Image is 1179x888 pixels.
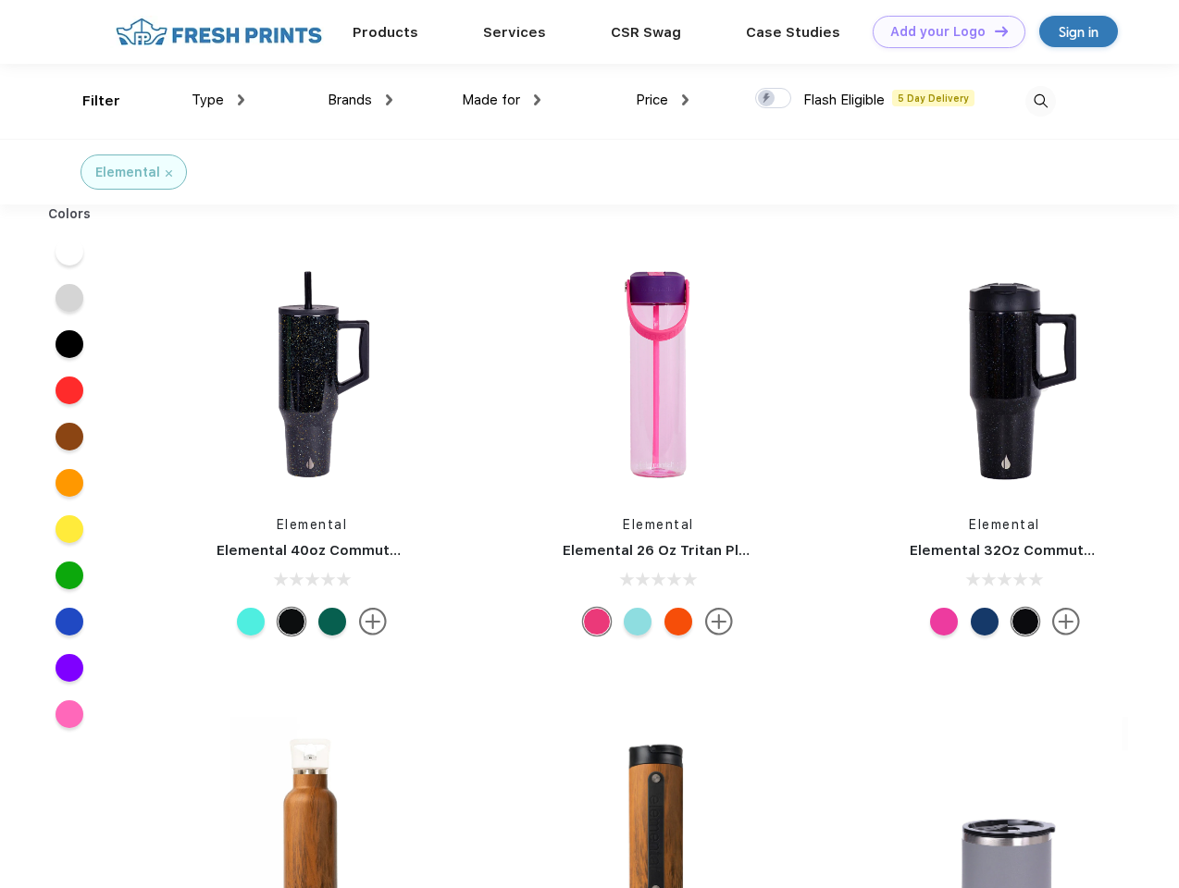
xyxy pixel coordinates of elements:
[882,251,1128,497] img: func=resize&h=266
[969,517,1040,532] a: Elemental
[353,24,418,41] a: Products
[1052,608,1080,635] img: more.svg
[95,163,160,182] div: Elemental
[278,608,305,635] div: Black Speckle
[971,608,999,635] div: Navy
[359,608,387,635] img: more.svg
[611,24,681,41] a: CSR Swag
[1025,86,1056,117] img: desktop_search.svg
[892,90,974,106] span: 5 Day Delivery
[1059,21,1098,43] div: Sign in
[483,24,546,41] a: Services
[1011,608,1039,635] div: Black Speckle
[462,92,520,108] span: Made for
[664,608,692,635] div: Good Vibes
[624,608,652,635] div: Berry breeze
[623,517,694,532] a: Elemental
[910,542,1161,559] a: Elemental 32Oz Commuter Tumbler
[995,26,1008,36] img: DT
[682,94,689,105] img: dropdown.png
[535,251,781,497] img: func=resize&h=266
[705,608,733,635] img: more.svg
[192,92,224,108] span: Type
[636,92,668,108] span: Price
[386,94,392,105] img: dropdown.png
[237,608,265,635] div: Vintage flower
[82,91,120,112] div: Filter
[110,16,328,48] img: fo%20logo%202.webp
[328,92,372,108] span: Brands
[166,170,172,177] img: filter_cancel.svg
[930,608,958,635] div: Hot Pink
[189,251,435,497] img: func=resize&h=266
[1039,16,1118,47] a: Sign in
[803,92,885,108] span: Flash Eligible
[890,24,986,40] div: Add your Logo
[34,204,105,224] div: Colors
[534,94,540,105] img: dropdown.png
[563,542,869,559] a: Elemental 26 Oz Tritan Plastic Water Bottle
[238,94,244,105] img: dropdown.png
[277,517,348,532] a: Elemental
[318,608,346,635] div: Forest Green
[583,608,611,635] div: Berries Blast
[217,542,467,559] a: Elemental 40oz Commuter Tumbler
